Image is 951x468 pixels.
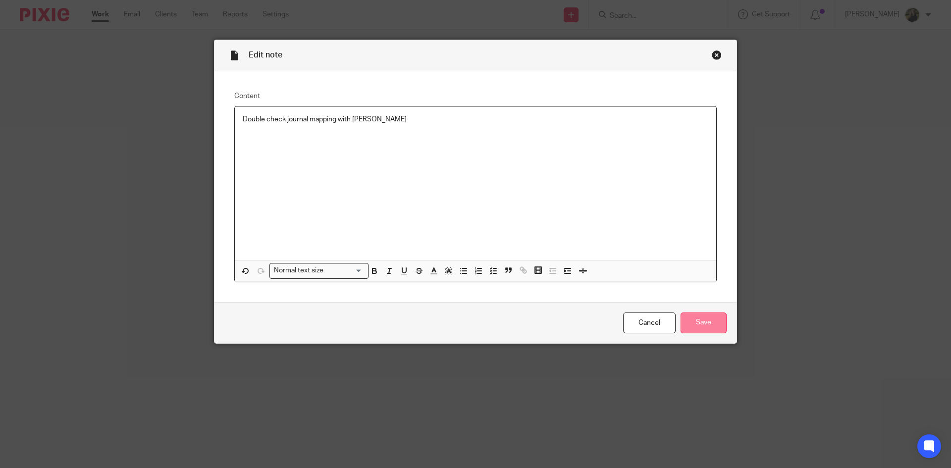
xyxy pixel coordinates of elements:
span: Normal text size [272,265,326,276]
div: Close this dialog window [712,50,722,60]
span: Edit note [249,51,282,59]
a: Cancel [623,312,676,334]
label: Content [234,91,717,101]
input: Save [681,312,727,334]
p: Double check journal mapping with [PERSON_NAME] [243,114,708,124]
input: Search for option [327,265,363,276]
div: Search for option [269,263,369,278]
